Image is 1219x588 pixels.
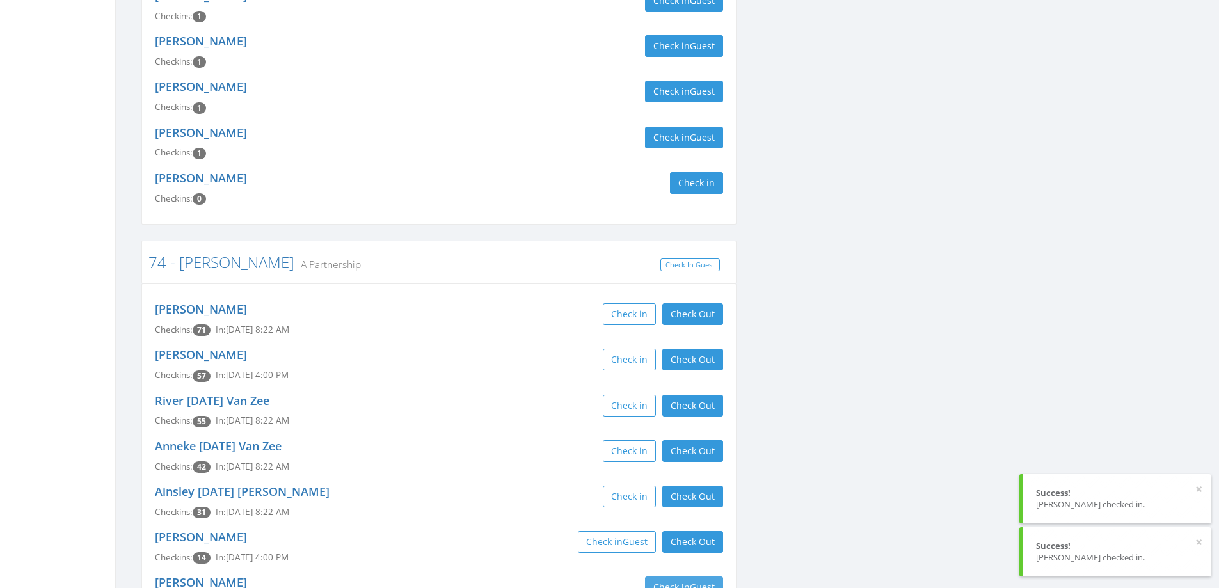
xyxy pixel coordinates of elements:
[155,125,247,140] a: [PERSON_NAME]
[603,395,656,417] button: Check in
[1195,483,1202,496] button: ×
[690,131,715,143] span: Guest
[155,33,247,49] a: [PERSON_NAME]
[155,461,193,472] span: Checkins:
[645,81,723,102] button: Check inGuest
[623,536,648,548] span: Guest
[216,461,289,472] span: In: [DATE] 8:22 AM
[645,127,723,148] button: Check inGuest
[155,347,247,362] a: [PERSON_NAME]
[155,438,282,454] a: Anneke [DATE] Van Zee
[662,303,723,325] button: Check Out
[1036,552,1199,564] div: [PERSON_NAME] checked in.
[670,172,723,194] button: Check in
[216,506,289,518] span: In: [DATE] 8:22 AM
[662,349,723,370] button: Check Out
[603,349,656,370] button: Check in
[193,11,206,22] span: Checkin count
[155,324,193,335] span: Checkins:
[216,552,289,563] span: In: [DATE] 4:00 PM
[155,56,193,67] span: Checkins:
[660,258,720,272] a: Check In Guest
[155,484,330,499] a: Ainsley [DATE] [PERSON_NAME]
[603,440,656,462] button: Check in
[216,324,289,335] span: In: [DATE] 8:22 AM
[193,193,206,205] span: Checkin count
[155,393,269,408] a: River [DATE] Van Zee
[690,85,715,97] span: Guest
[155,170,247,186] a: [PERSON_NAME]
[155,415,193,426] span: Checkins:
[216,415,289,426] span: In: [DATE] 8:22 AM
[155,529,247,544] a: [PERSON_NAME]
[155,79,247,94] a: [PERSON_NAME]
[193,461,211,473] span: Checkin count
[155,147,193,158] span: Checkins:
[1036,540,1199,552] div: Success!
[155,101,193,113] span: Checkins:
[193,56,206,68] span: Checkin count
[155,193,193,204] span: Checkins:
[1195,536,1202,549] button: ×
[294,257,361,271] small: A Partnership
[155,506,193,518] span: Checkins:
[193,552,211,564] span: Checkin count
[193,507,211,518] span: Checkin count
[148,251,294,273] a: 74 - [PERSON_NAME]
[1036,487,1199,499] div: Success!
[155,369,193,381] span: Checkins:
[603,486,656,507] button: Check in
[1036,498,1199,511] div: [PERSON_NAME] checked in.
[645,35,723,57] button: Check inGuest
[155,10,193,22] span: Checkins:
[603,303,656,325] button: Check in
[193,102,206,114] span: Checkin count
[193,416,211,427] span: Checkin count
[193,148,206,159] span: Checkin count
[193,324,211,336] span: Checkin count
[155,301,247,317] a: [PERSON_NAME]
[578,531,656,553] button: Check inGuest
[193,370,211,382] span: Checkin count
[155,552,193,563] span: Checkins:
[662,486,723,507] button: Check Out
[662,440,723,462] button: Check Out
[662,395,723,417] button: Check Out
[662,531,723,553] button: Check Out
[690,40,715,52] span: Guest
[216,369,289,381] span: In: [DATE] 4:00 PM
